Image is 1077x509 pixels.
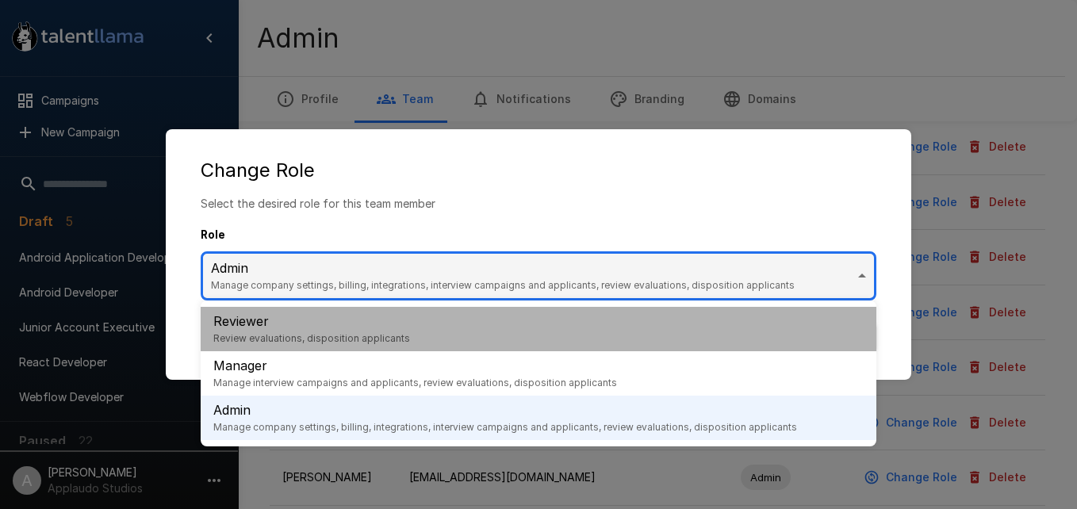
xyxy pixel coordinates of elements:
p: Manager [213,356,617,375]
span: Manage interview campaigns and applicants, review evaluations, disposition applicants [213,375,617,391]
span: Review evaluations, disposition applicants [213,331,410,346]
p: Reviewer [213,312,410,331]
span: Manage company settings, billing, integrations, interview campaigns and applicants, review evalua... [213,419,797,435]
p: Admin [213,400,797,419]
